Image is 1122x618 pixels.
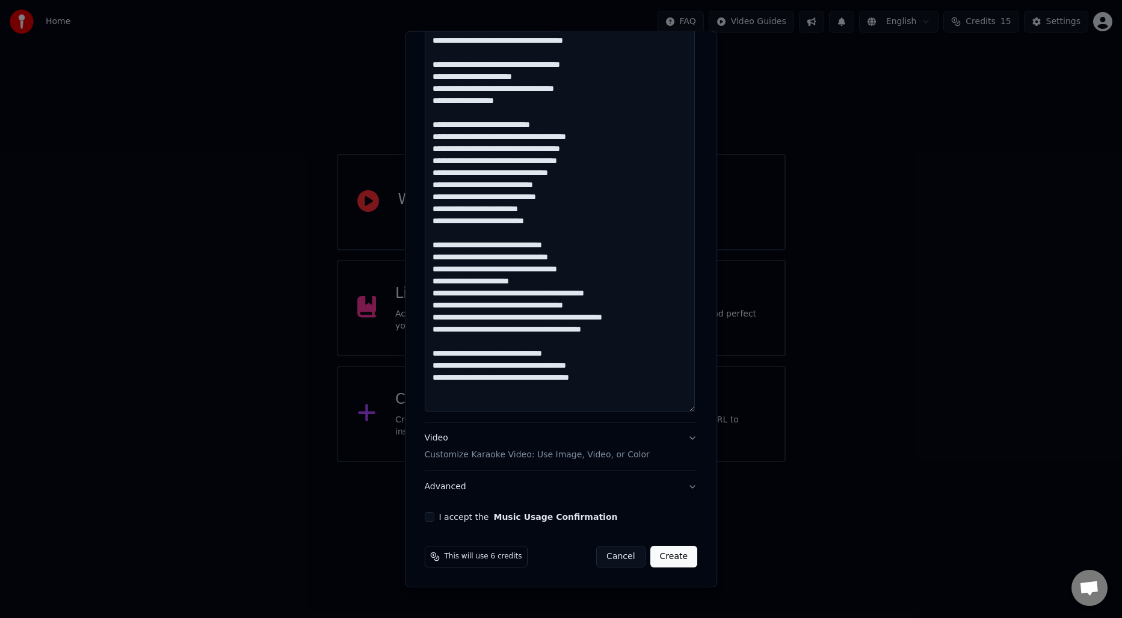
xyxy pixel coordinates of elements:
[596,546,645,567] button: Cancel
[445,552,522,561] span: This will use 6 credits
[494,513,618,521] button: I accept the
[650,546,698,567] button: Create
[425,432,650,461] div: Video
[425,471,698,502] button: Advanced
[425,422,698,471] button: VideoCustomize Karaoke Video: Use Image, Video, or Color
[425,449,650,461] p: Customize Karaoke Video: Use Image, Video, or Color
[439,513,618,521] label: I accept the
